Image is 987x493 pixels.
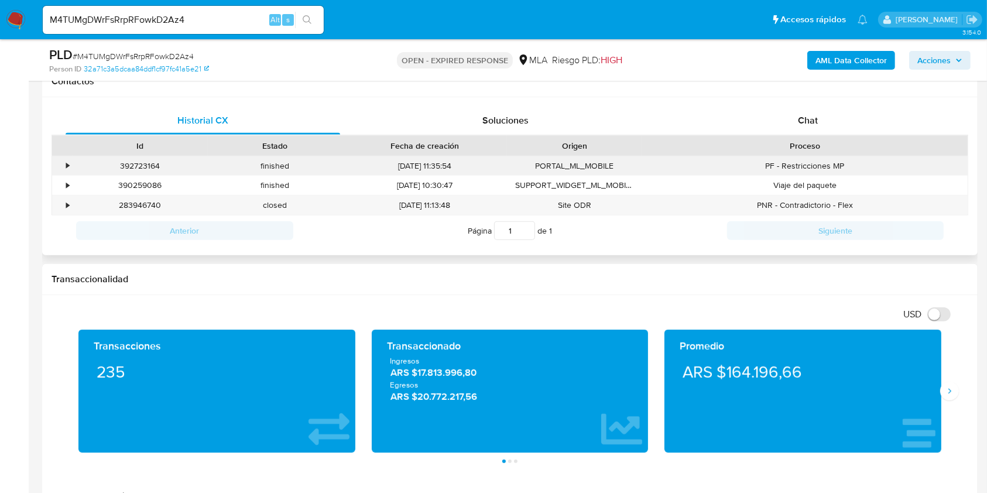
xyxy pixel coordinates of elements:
a: 32a71c3a5dcaa84ddf1cf97fc41a5e21 [84,64,209,74]
div: PORTAL_ML_MOBILE [507,156,642,176]
span: 3.154.0 [962,28,981,37]
h1: Contactos [52,76,968,87]
div: Proceso [650,140,959,152]
b: AML Data Collector [815,51,887,70]
div: • [66,160,69,172]
span: Acciones [917,51,951,70]
div: PNR - Contradictorio - Flex [642,196,968,215]
a: Salir [966,13,978,26]
div: Origen [515,140,634,152]
a: Notificaciones [858,15,868,25]
button: Anterior [76,221,293,240]
span: Página de [468,221,552,240]
div: Id [81,140,200,152]
div: SUPPORT_WIDGET_ML_MOBILE [507,176,642,195]
div: finished [208,176,343,195]
span: s [286,14,290,25]
div: PF - Restricciones MP [642,156,968,176]
span: Alt [270,14,280,25]
div: finished [208,156,343,176]
div: [DATE] 10:30:47 [342,176,507,195]
b: Person ID [49,64,81,74]
div: Site ODR [507,196,642,215]
p: OPEN - EXPIRED RESPONSE [397,52,513,69]
span: Riesgo PLD: [552,54,622,67]
span: 1 [549,225,552,237]
span: HIGH [601,53,622,67]
span: # M4TUMgDWrFsRrpRFowkD2Az4 [73,50,194,62]
span: Chat [798,114,818,127]
button: AML Data Collector [807,51,895,70]
input: Buscar usuario o caso... [43,12,324,28]
p: juanbautista.fernandez@mercadolibre.com [896,14,962,25]
div: MLA [518,54,547,67]
div: Viaje del paquete [642,176,968,195]
h1: Transaccionalidad [52,273,968,285]
span: Accesos rápidos [780,13,846,26]
div: Fecha de creación [351,140,499,152]
div: [DATE] 11:35:54 [342,156,507,176]
button: search-icon [295,12,319,28]
div: 390259086 [73,176,208,195]
b: PLD [49,45,73,64]
div: 283946740 [73,196,208,215]
div: [DATE] 11:13:48 [342,196,507,215]
button: Acciones [909,51,971,70]
button: Siguiente [727,221,944,240]
div: Estado [216,140,335,152]
span: Historial CX [177,114,228,127]
div: • [66,180,69,191]
div: • [66,200,69,211]
div: 392723164 [73,156,208,176]
span: Soluciones [482,114,529,127]
div: closed [208,196,343,215]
